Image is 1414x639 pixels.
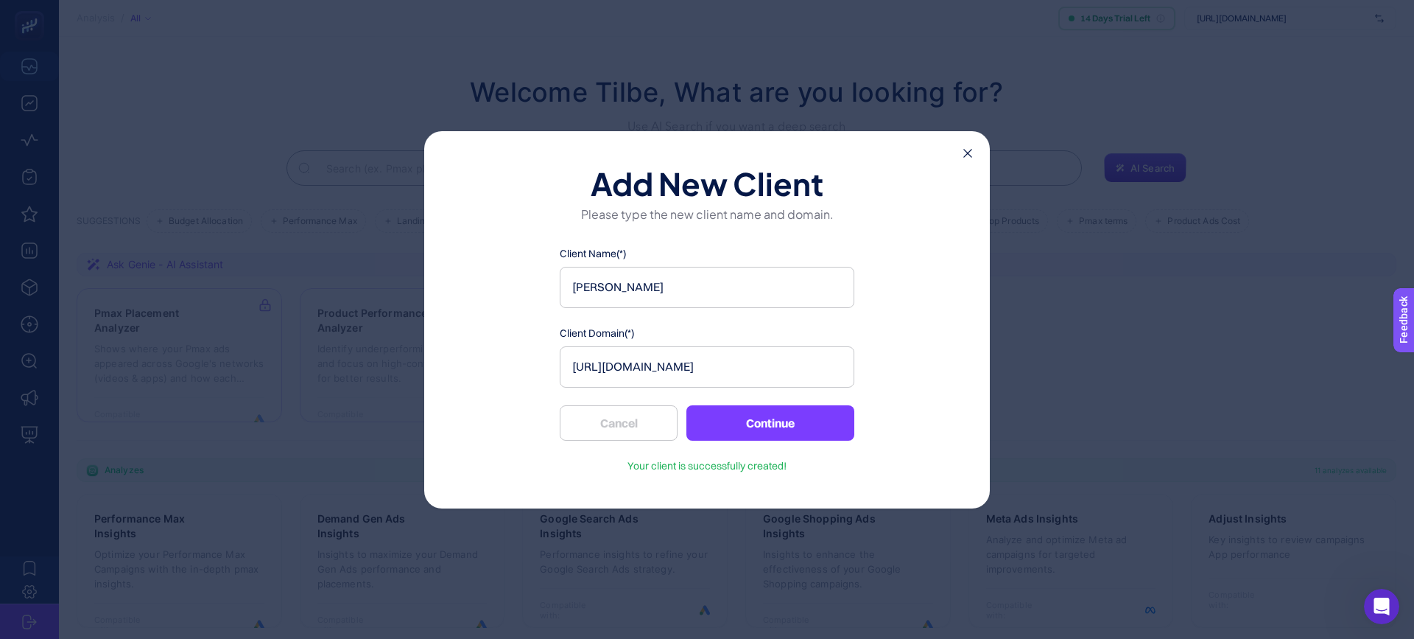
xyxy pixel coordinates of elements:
iframe: Intercom live chat [1364,589,1399,624]
label: Client Domain(*) [560,326,854,341]
span: Feedback [9,4,56,16]
span: Your client is successfully created! [627,458,787,473]
h1: Add New Client [471,167,943,196]
button: Cancel [560,405,678,441]
p: Please type the new client name and domain. [471,205,943,223]
label: Client Name(*) [560,246,854,261]
button: Continue [686,405,854,441]
input: Your client name [560,267,854,308]
input: Your domain name [560,346,854,388]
